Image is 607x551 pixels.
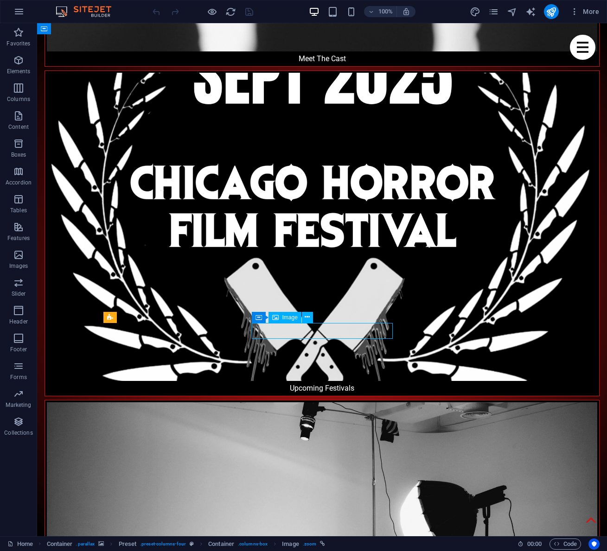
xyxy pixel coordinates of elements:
[8,123,29,131] p: Content
[518,538,542,550] h6: Session time
[140,538,186,550] span: . preset-columns-four
[507,6,518,17] button: navigator
[76,538,95,550] span: . parallax
[546,6,556,17] i: Publish
[9,262,28,270] p: Images
[9,318,28,325] p: Header
[534,540,535,547] span: :
[53,6,123,17] img: Editor Logo
[98,541,104,546] i: This element contains a background
[525,6,536,17] i: AI Writer
[470,6,480,17] i: Design (Ctrl+Alt+Y)
[488,6,499,17] i: Pages (Ctrl+Alt+S)
[208,538,234,550] span: Click to select. Double-click to edit
[47,538,326,550] nav: breadcrumb
[549,538,581,550] button: Code
[566,4,603,19] button: More
[320,541,325,546] i: This element is linked
[190,541,194,546] i: This element is a customizable preset
[588,538,600,550] button: Usercentrics
[10,207,27,214] p: Tables
[570,7,599,16] span: More
[6,40,30,47] p: Favorites
[7,68,31,75] p: Elements
[225,6,236,17] i: Reload page
[4,429,32,437] p: Collections
[364,6,397,17] button: 100%
[11,151,26,158] p: Boxes
[47,538,73,550] span: Click to select. Double-click to edit
[282,538,299,550] span: Click to select. Double-click to edit
[488,6,499,17] button: pages
[7,234,30,242] p: Features
[282,315,298,320] span: Image
[507,6,518,17] i: Navigator
[527,538,542,550] span: 00 00
[303,538,316,550] span: . zoom
[238,538,268,550] span: . columns-box
[7,95,30,103] p: Columns
[402,7,410,16] i: On resize automatically adjust zoom level to fit chosen device.
[378,6,393,17] h6: 100%
[225,6,236,17] button: reload
[10,374,27,381] p: Forms
[12,290,26,298] p: Slider
[10,346,27,353] p: Footer
[470,6,481,17] button: design
[544,4,559,19] button: publish
[525,6,537,17] button: text_generator
[554,538,577,550] span: Code
[7,538,33,550] a: Click to cancel selection. Double-click to open Pages
[119,538,137,550] span: Click to select. Double-click to edit
[6,179,32,186] p: Accordion
[206,6,217,17] button: Click here to leave preview mode and continue editing
[6,401,31,409] p: Marketing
